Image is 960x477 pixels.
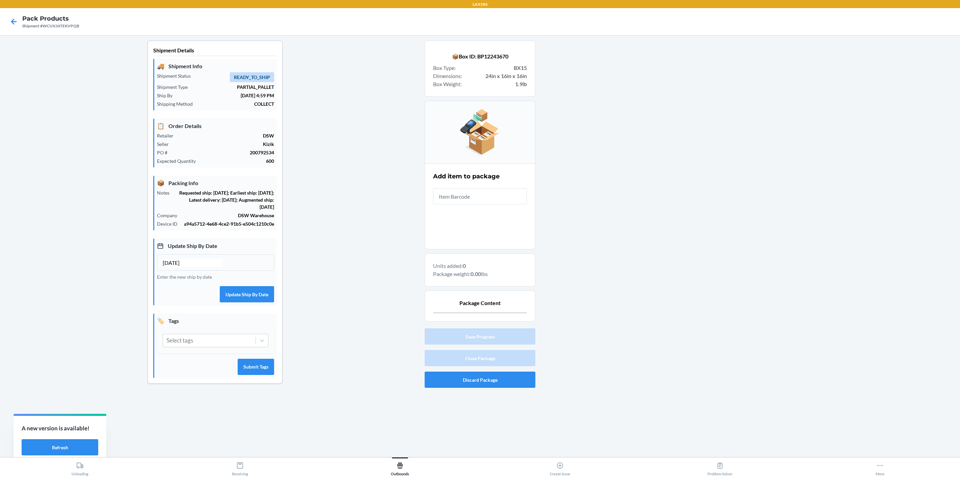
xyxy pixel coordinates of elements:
[160,457,320,476] button: Receiving
[22,424,98,433] p: A new version is available!
[471,271,481,277] b: 0.00
[425,350,535,366] button: Close Package
[157,241,274,250] p: Update Ship By Date
[22,439,98,455] button: Refresh
[157,121,274,130] p: Order Details
[463,262,466,269] b: 0
[157,178,164,187] span: 📦
[157,121,164,130] span: 📋
[232,459,248,476] div: Receiving
[157,316,164,325] span: 🏷️
[238,359,274,375] button: Submit Tags
[157,72,196,79] p: Shipment Status
[157,189,175,196] p: Notes
[175,189,274,210] p: Requested ship: [DATE]; Earliest ship: [DATE]; Latest delivery: [DATE]; Augmented ship: [DATE]
[157,100,198,107] p: Shipping Method
[173,149,274,156] p: 200792534
[230,72,274,82] span: READY_TO_SHIP
[433,172,500,181] h2: Add item to package
[425,372,535,388] button: Discard Package
[433,270,527,278] p: Package weight: lbs
[157,83,193,91] p: Shipment Type
[515,80,527,88] strong: 1.9lb
[157,141,174,148] p: Seller
[157,273,274,280] p: Enter the new ship by date
[157,178,274,187] p: Packing Info
[320,457,480,476] button: Outbounds
[433,64,456,72] span: Box Type :
[485,72,527,80] strong: 24in x 16in x 16in
[198,100,274,107] p: COLLECT
[514,64,527,72] strong: BX15
[174,141,274,148] p: Kizik
[433,188,527,204] input: Item Barcode
[157,220,183,227] p: Device ID
[157,149,173,156] p: PO #
[459,299,501,307] span: Package Content
[178,92,274,99] p: [DATE] 4:59 PM
[708,459,732,476] div: Problem Solver
[157,132,179,139] p: Retailer
[163,259,223,267] input: MM/DD/YYYY
[183,220,274,227] p: a94a5712-4e68-4ce2-91b5-e504c1210c0e
[480,457,640,476] button: Create Issue
[179,132,274,139] p: DSW
[201,157,274,165] p: 600
[550,459,570,476] div: Create Issue
[157,61,164,71] span: 🚚
[876,459,884,476] div: More
[183,212,274,219] p: DSW Warehouse
[193,83,274,91] p: PARTIAL_PALLET
[391,459,409,476] div: Outbounds
[153,46,277,56] p: Shipment Details
[433,52,527,60] p: 📦 Box ID: BP12243670
[22,14,79,23] h4: Pack Products
[425,328,535,345] button: Save Progress
[157,157,201,165] p: Expected Quantity
[640,457,800,476] button: Problem Solver
[166,336,193,345] div: Select tags
[22,23,79,29] div: Shipment #WCUX34TEKVPQB
[157,92,178,99] p: Ship By
[433,72,462,80] span: Dimensions :
[220,286,274,302] button: Update Ship By Date
[433,80,462,88] span: Box Weight :
[157,61,274,71] p: Shipment Info
[157,212,183,219] p: Company
[800,457,960,476] button: More
[157,316,274,325] p: Tags
[473,1,487,7] p: LAX1RS
[433,262,527,270] p: Units added:
[72,459,88,476] div: Unloading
